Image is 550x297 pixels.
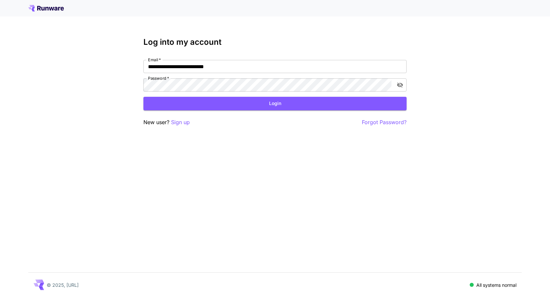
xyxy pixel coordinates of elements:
p: All systems normal [476,282,516,288]
h3: Log into my account [143,38,407,47]
label: Password [148,75,169,81]
p: © 2025, [URL] [47,282,79,288]
button: Sign up [171,118,190,126]
label: Email [148,57,161,63]
button: Login [143,97,407,110]
button: Forgot Password? [362,118,407,126]
button: toggle password visibility [394,79,406,91]
p: New user? [143,118,190,126]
